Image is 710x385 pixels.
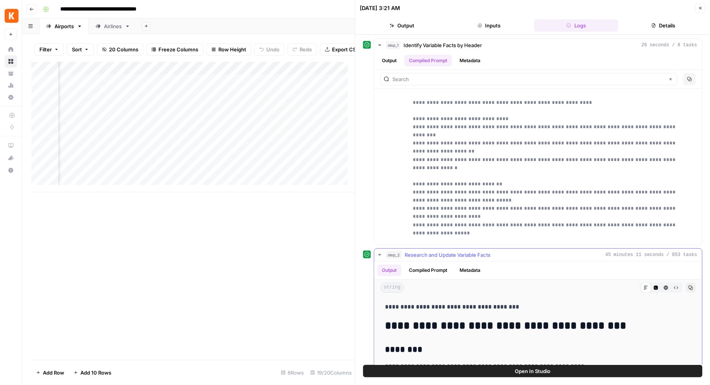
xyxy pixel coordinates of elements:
[360,19,444,32] button: Output
[69,366,116,379] button: Add 10 Rows
[266,46,279,53] span: Undo
[375,249,702,261] button: 45 minutes 11 seconds / 853 tasks
[5,79,17,92] a: Usage
[455,265,485,276] button: Metadata
[642,42,697,49] span: 26 seconds / 8 tasks
[72,46,82,53] span: Sort
[54,22,74,30] div: Airports
[5,6,17,25] button: Workspace: Kayak
[39,19,89,34] a: Airports
[278,366,307,379] div: 8 Rows
[378,265,402,276] button: Output
[39,46,52,53] span: Filter
[158,46,198,53] span: Freeze Columns
[80,369,111,377] span: Add 10 Rows
[300,46,312,53] span: Redo
[5,152,17,164] button: What's new?
[67,43,94,56] button: Sort
[5,91,17,103] a: Settings
[5,139,17,152] a: AirOps Academy
[43,369,64,377] span: Add Row
[360,4,400,12] div: [DATE] 3:21 AM
[206,43,251,56] button: Row Height
[386,41,401,49] span: step_1
[104,22,122,30] div: Airlines
[534,19,618,32] button: Logs
[621,19,705,32] button: Details
[5,67,17,80] a: Your Data
[447,19,531,32] button: Inputs
[455,55,485,66] button: Metadata
[5,9,19,23] img: Kayak Logo
[146,43,203,56] button: Freeze Columns
[5,164,17,176] button: Help + Support
[605,251,697,258] span: 45 minutes 11 seconds / 853 tasks
[34,43,64,56] button: Filter
[109,46,138,53] span: 20 Columns
[378,55,402,66] button: Output
[97,43,143,56] button: 20 Columns
[320,43,364,56] button: Export CSV
[5,43,17,56] a: Home
[386,251,402,259] span: step_2
[89,19,137,34] a: Airlines
[363,365,703,377] button: Open In Studio
[254,43,284,56] button: Undo
[515,367,550,375] span: Open In Studio
[393,75,665,83] input: Search
[405,265,452,276] button: Compiled Prompt
[218,46,246,53] span: Row Height
[381,283,404,293] span: string
[405,251,491,259] span: Research and Update Variable Facts
[332,46,359,53] span: Export CSV
[31,366,69,379] button: Add Row
[404,41,482,49] span: Identify Variable Facts by Header
[288,43,317,56] button: Redo
[405,55,452,66] button: Compiled Prompt
[375,52,702,245] div: 26 seconds / 8 tasks
[375,39,702,51] button: 26 seconds / 8 tasks
[307,366,355,379] div: 19/20 Columns
[5,55,17,68] a: Browse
